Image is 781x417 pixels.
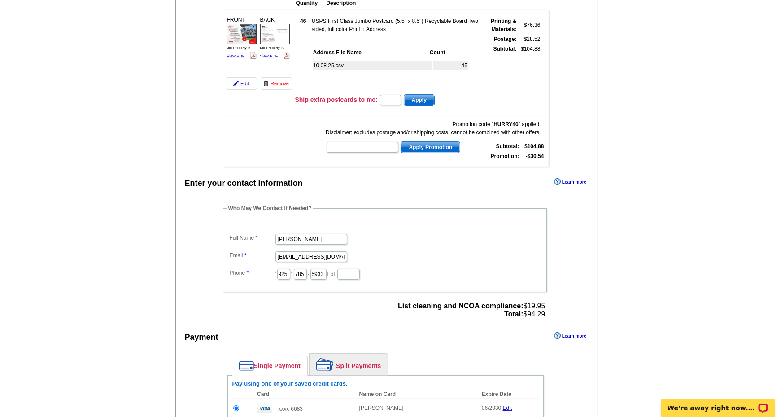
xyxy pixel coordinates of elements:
[185,331,218,343] div: Payment
[518,44,541,91] td: $104.88
[477,390,539,399] th: Expire Date
[491,153,519,159] strong: Promotion:
[239,361,254,371] img: single-payment.png
[404,95,434,105] span: Apply
[401,142,460,153] span: Apply Promotion
[278,406,303,412] span: xxxx-6683
[655,389,781,417] iframe: LiveChat chat widget
[504,310,523,318] strong: Total:
[518,35,541,44] td: $28.52
[491,18,516,32] strong: Printing & Materials:
[496,143,519,149] strong: Subtotal:
[429,48,468,57] th: Count
[313,48,428,57] th: Address File Name
[227,46,253,50] span: Bid Property P...
[227,204,313,212] legend: Who May We Contact If Needed?
[503,405,512,411] a: Edit
[185,177,303,189] div: Enter your contact information
[401,141,460,153] button: Apply Promotion
[316,358,334,371] img: split-payment.png
[226,77,257,90] a: Edit
[300,18,306,24] strong: 46
[232,356,307,375] a: Single Payment
[250,52,257,59] img: pdf_logo.png
[230,251,275,259] label: Email
[493,46,517,52] strong: Subtotal:
[404,94,435,106] button: Apply
[398,302,523,310] strong: List cleaning and NCOA compliance:
[260,24,290,44] img: small-thumb.jpg
[313,61,432,70] td: 10 08 25.csv
[524,143,544,149] strong: $104.88
[283,52,290,59] img: pdf_logo.png
[482,405,501,411] span: 06/2030
[227,24,257,44] img: small-thumb.jpg
[433,61,468,70] td: 45
[554,178,586,185] a: Learn more
[326,120,541,136] div: Promotion code " " applied. Disclaimer: excludes postage and/or shipping costs, cannot be combine...
[355,390,477,399] th: Name on Card
[227,267,542,281] dd: ( ) - Ext.
[493,121,519,127] b: HURRY40
[257,404,272,413] img: visa.gif
[253,390,355,399] th: Card
[311,17,480,34] td: USPS First Class Jumbo Postcard (5.5" x 8.5") Recyclable Board Two sided, full color Print + Address
[263,81,269,86] img: trashcan-icon.gif
[554,332,586,339] a: Learn more
[518,17,541,34] td: $76.36
[226,14,258,61] div: FRONT
[261,77,292,90] a: Remove
[260,46,286,50] span: Bid Property P...
[230,269,275,277] label: Phone
[227,54,245,58] a: View PDF
[310,354,388,375] a: Split Payments
[230,234,275,242] label: Full Name
[260,54,278,58] a: View PDF
[494,36,517,42] strong: Postage:
[232,380,539,387] h6: Pay using one of your saved credit cards.
[398,302,545,318] span: $19.95 $94.29
[233,81,239,86] img: pencil-icon.gif
[359,405,404,411] span: [PERSON_NAME]
[259,14,291,61] div: BACK
[526,153,544,159] strong: -$30.54
[295,96,378,104] h3: Ship extra postcards to me:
